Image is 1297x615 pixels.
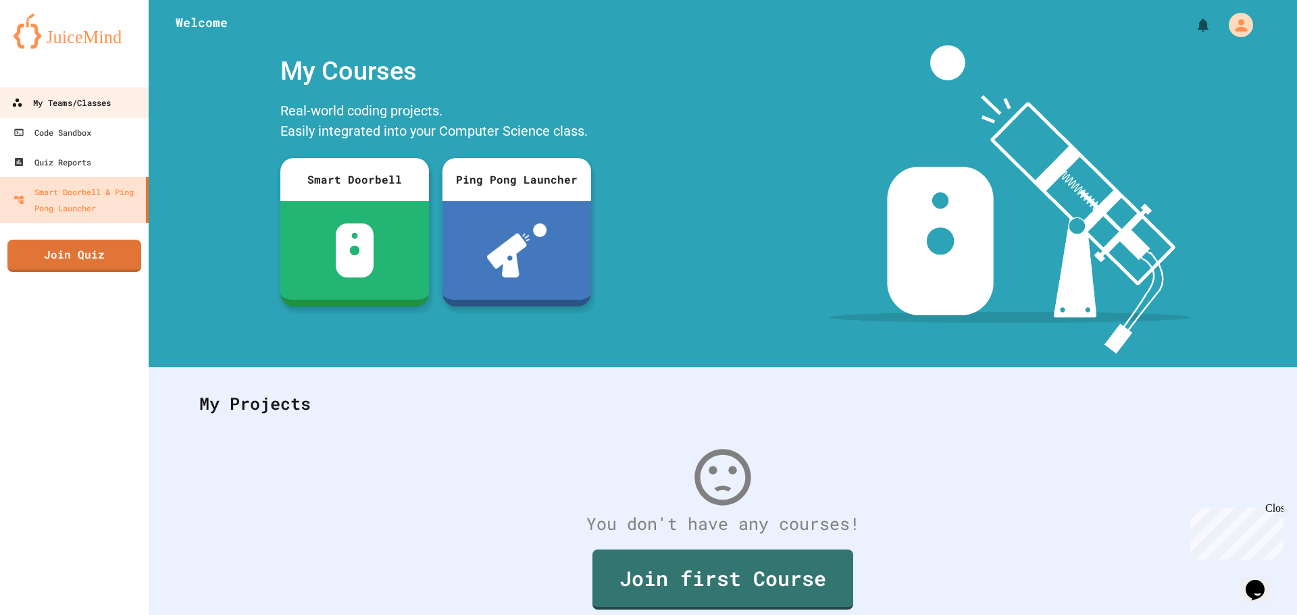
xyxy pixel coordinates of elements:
[1215,9,1256,41] div: My Account
[186,511,1260,537] div: You don't have any courses!
[442,158,591,201] div: Ping Pong Launcher
[487,223,547,277] img: ppl-with-ball.png
[14,184,141,216] div: Smart Doorbell & Ping Pong Launcher
[11,95,111,111] div: My Teams/Classes
[1240,561,1283,601] iframe: chat widget
[14,154,91,170] div: Quiz Reports
[592,550,853,610] a: Join first Course
[1185,502,1283,560] iframe: chat widget
[5,5,93,86] div: Chat with us now!Close
[7,240,141,272] a: Join Quiz
[274,45,598,97] div: My Courses
[336,223,374,277] img: sdb-white.svg
[186,377,1260,430] div: My Projects
[274,97,598,148] div: Real-world coding projects. Easily integrated into your Computer Science class.
[14,124,91,140] div: Code Sandbox
[14,14,135,49] img: logo-orange.svg
[280,158,429,201] div: Smart Doorbell
[1170,14,1215,36] div: My Notifications
[829,45,1191,354] img: banner-image-my-projects.png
